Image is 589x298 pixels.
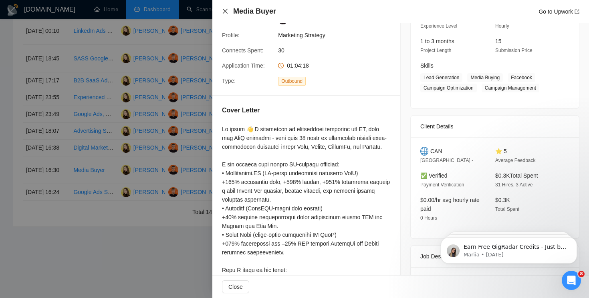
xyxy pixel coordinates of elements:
[420,172,448,179] span: ✅ Verified
[420,23,457,29] span: Experience Level
[429,220,589,276] iframe: Intercom notifications message
[495,48,533,53] span: Submission Price
[222,47,264,54] span: Connects Spent:
[222,106,260,115] h5: Cover Letter
[420,62,434,69] span: Skills
[420,246,569,267] div: Job Description
[508,73,535,82] span: Facebook
[495,182,533,188] span: 31 Hires, 3 Active
[420,158,473,163] span: [GEOGRAPHIC_DATA] -
[222,32,240,38] span: Profile:
[420,147,428,156] img: 🌐
[233,6,276,16] h4: Media Buyer
[482,84,539,92] span: Campaign Management
[539,8,579,15] a: Go to Upworkexport
[222,8,228,15] button: Close
[575,9,579,14] span: export
[420,84,477,92] span: Campaign Optimization
[495,38,502,44] span: 15
[420,73,462,82] span: Lead Generation
[287,62,309,69] span: 01:04:18
[420,215,437,221] span: 0 Hours
[420,116,569,137] div: Client Details
[228,282,243,291] span: Close
[495,172,538,179] span: $0.3K Total Spent
[420,48,451,53] span: Project Length
[420,38,454,44] span: 1 to 3 months
[495,206,519,212] span: Total Spent
[222,78,236,84] span: Type:
[420,182,464,188] span: Payment Verification
[495,197,510,203] span: $0.3K
[278,63,284,68] span: clock-circle
[420,197,480,212] span: $0.00/hr avg hourly rate paid
[278,31,398,40] span: Marketing Strategy
[495,23,509,29] span: Hourly
[578,271,585,277] span: 8
[562,271,581,290] iframe: Intercom live chat
[222,8,228,14] span: close
[495,148,507,154] span: ⭐ 5
[467,73,503,82] span: Media Buying
[278,46,398,55] span: 30
[222,280,249,293] button: Close
[495,158,536,163] span: Average Feedback
[278,77,306,86] span: Outbound
[222,62,265,69] span: Application Time:
[430,147,442,156] span: CAN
